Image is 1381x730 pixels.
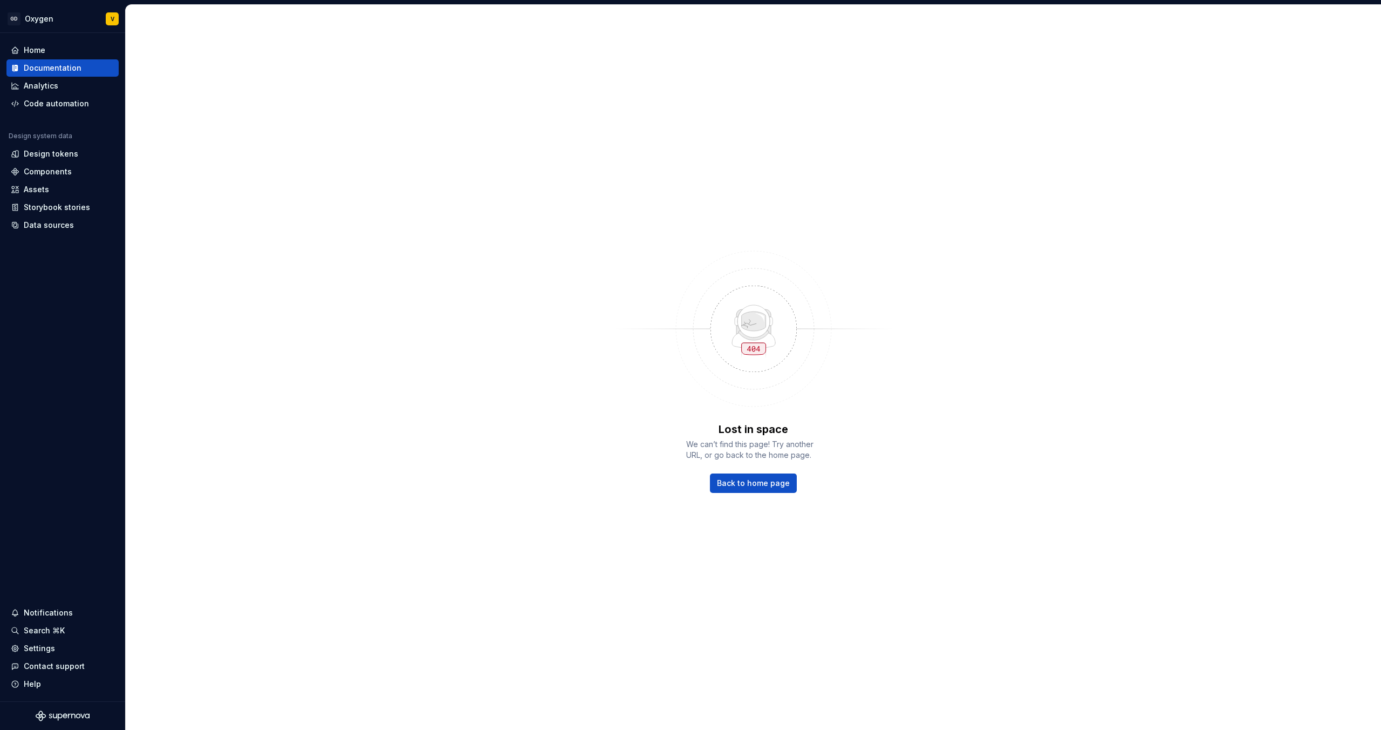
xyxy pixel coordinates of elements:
[24,220,74,231] div: Data sources
[24,98,89,109] div: Code automation
[6,640,119,657] a: Settings
[36,711,90,721] svg: Supernova Logo
[24,607,73,618] div: Notifications
[6,77,119,94] a: Analytics
[6,199,119,216] a: Storybook stories
[719,422,788,437] p: Lost in space
[6,675,119,693] button: Help
[6,59,119,77] a: Documentation
[6,163,119,180] a: Components
[111,15,114,23] div: V
[24,80,58,91] div: Analytics
[9,132,72,140] div: Design system data
[25,13,53,24] div: Oxygen
[6,42,119,59] a: Home
[24,202,90,213] div: Storybook stories
[717,478,790,489] span: Back to home page
[24,661,85,672] div: Contact support
[24,63,81,73] div: Documentation
[6,181,119,198] a: Assets
[6,145,119,163] a: Design tokens
[24,184,49,195] div: Assets
[8,12,20,25] div: GD
[710,474,797,493] a: Back to home page
[24,166,72,177] div: Components
[6,622,119,639] button: Search ⌘K
[6,604,119,621] button: Notifications
[686,439,821,461] span: We can’t find this page! Try another URL, or go back to the home page.
[6,95,119,112] a: Code automation
[24,643,55,654] div: Settings
[24,148,78,159] div: Design tokens
[24,625,65,636] div: Search ⌘K
[6,658,119,675] button: Contact support
[6,217,119,234] a: Data sources
[24,679,41,690] div: Help
[24,45,45,56] div: Home
[2,7,123,30] button: GDOxygenV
